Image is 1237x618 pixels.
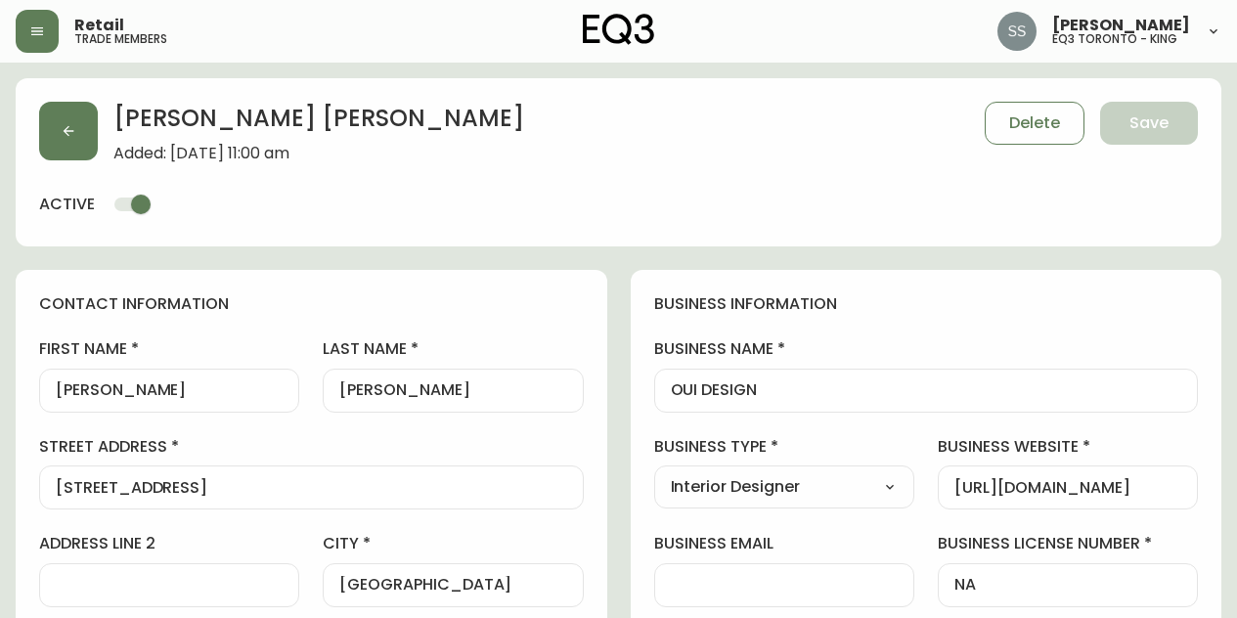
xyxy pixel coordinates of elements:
[654,338,1199,360] label: business name
[997,12,1037,51] img: f1b6f2cda6f3b51f95337c5892ce6799
[39,338,299,360] label: first name
[1052,33,1177,45] h5: eq3 toronto - king
[39,194,95,215] h4: active
[113,145,524,162] span: Added: [DATE] 11:00 am
[39,533,299,554] label: address line 2
[954,478,1181,497] input: https://www.designshop.com
[1052,18,1190,33] span: [PERSON_NAME]
[938,533,1198,554] label: business license number
[654,533,914,554] label: business email
[113,102,524,145] h2: [PERSON_NAME] [PERSON_NAME]
[323,338,583,360] label: last name
[654,293,1199,315] h4: business information
[654,436,914,458] label: business type
[323,533,583,554] label: city
[985,102,1084,145] button: Delete
[1009,112,1060,134] span: Delete
[39,293,584,315] h4: contact information
[938,436,1198,458] label: business website
[583,14,655,45] img: logo
[74,18,124,33] span: Retail
[74,33,167,45] h5: trade members
[39,436,584,458] label: street address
